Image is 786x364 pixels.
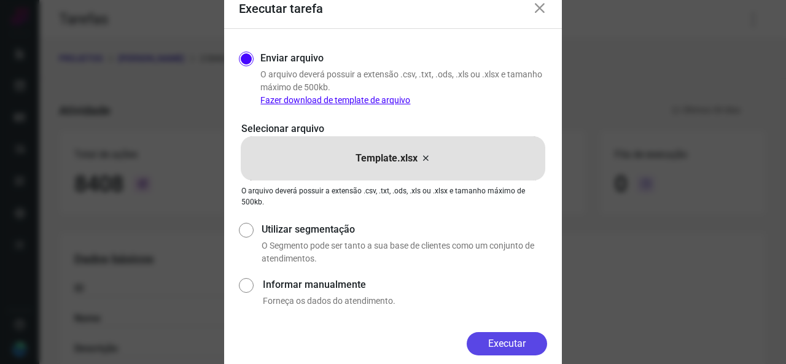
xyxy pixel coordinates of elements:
[241,122,545,136] p: Selecionar arquivo
[263,277,547,292] label: Informar manualmente
[260,68,547,107] p: O arquivo deverá possuir a extensão .csv, .txt, .ods, .xls ou .xlsx e tamanho máximo de 500kb.
[467,332,547,355] button: Executar
[241,185,545,207] p: O arquivo deverá possuir a extensão .csv, .txt, .ods, .xls ou .xlsx e tamanho máximo de 500kb.
[263,295,547,308] p: Forneça os dados do atendimento.
[262,222,547,237] label: Utilizar segmentação
[262,239,547,265] p: O Segmento pode ser tanto a sua base de clientes como um conjunto de atendimentos.
[260,95,410,105] a: Fazer download de template de arquivo
[239,1,323,16] h3: Executar tarefa
[260,51,324,66] label: Enviar arquivo
[356,151,418,166] p: Template.xlsx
